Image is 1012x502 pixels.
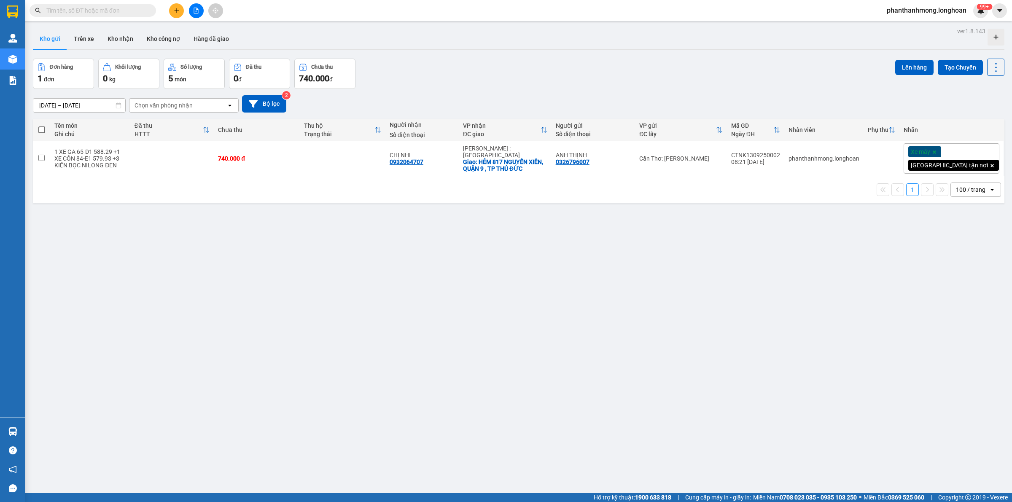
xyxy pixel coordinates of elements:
button: Kho công nợ [140,29,187,49]
div: Số điện thoại [390,132,455,138]
div: Chưa thu [218,126,295,133]
span: Miền Bắc [864,493,924,502]
span: 1 [38,73,42,83]
div: Thu hộ [304,122,374,129]
div: Giao: HẺM 817 NGUYỄN XIỂN, QUẬN 9 , TP THỦ ĐỨC [463,158,547,172]
span: Miền Nam [753,493,857,502]
div: Nhãn [904,126,999,133]
div: Nhân viên [789,126,859,133]
button: caret-down [992,3,1007,18]
div: VP nhận [463,122,541,129]
div: 08:21 [DATE] [731,158,780,165]
th: Toggle SortBy [864,119,899,141]
sup: 373 [977,4,992,10]
div: Số điện thoại [556,131,631,137]
input: Tìm tên, số ĐT hoặc mã đơn [46,6,146,15]
button: 1 [906,183,919,196]
span: 5 [168,73,173,83]
sup: 2 [282,91,291,99]
div: Số lượng [180,64,202,70]
span: Hỗ trợ kỹ thuật: [594,493,671,502]
span: copyright [965,494,971,500]
button: Kho gửi [33,29,67,49]
img: warehouse-icon [8,427,17,436]
strong: 1900 633 818 [635,494,671,501]
button: Số lượng5món [164,59,225,89]
div: CHỊ NHI [390,152,455,158]
div: 0326796007 [556,158,589,165]
button: plus [169,3,184,18]
strong: 0369 525 060 [888,494,924,501]
div: Người nhận [390,121,455,128]
span: | [931,493,932,502]
button: Đơn hàng1đơn [33,59,94,89]
th: Toggle SortBy [459,119,552,141]
div: Chọn văn phòng nhận [135,101,193,110]
button: Kho nhận [101,29,140,49]
button: file-add [189,3,204,18]
span: plus [174,8,180,13]
span: kg [109,76,116,83]
span: file-add [193,8,199,13]
div: HTTT [135,131,203,137]
button: Lên hàng [895,60,934,75]
div: Mã GD [731,122,773,129]
button: Hàng đã giao [187,29,236,49]
div: Ghi chú [54,131,126,137]
span: Xe máy [911,148,930,156]
span: [GEOGRAPHIC_DATA] tận nơi [911,161,988,169]
div: Phụ thu [868,126,888,133]
span: món [175,76,186,83]
div: Chưa thu [311,64,333,70]
div: ĐC giao [463,131,541,137]
div: 0932064707 [390,158,423,165]
img: solution-icon [8,76,17,85]
span: phanthanhmong.longhoan [880,5,973,16]
div: 1 XE GA 65-D1 588.29 +1 XE CÔN 84-E1 579.93 +3 KIỆN BỌC NILONG ĐEN [54,148,126,169]
th: Toggle SortBy [635,119,727,141]
button: Bộ lọc [242,95,286,113]
div: Đã thu [135,122,203,129]
th: Toggle SortBy [130,119,214,141]
img: icon-new-feature [977,7,985,14]
button: Chưa thu740.000đ [294,59,355,89]
div: Người gửi [556,122,631,129]
th: Toggle SortBy [727,119,784,141]
span: Cung cấp máy in - giấy in: [685,493,751,502]
span: 0 [234,73,238,83]
span: | [678,493,679,502]
div: Tên món [54,122,126,129]
span: aim [213,8,218,13]
span: notification [9,465,17,473]
div: ĐC lấy [639,131,716,137]
div: Cần Thơ: [PERSON_NAME] [639,155,722,162]
button: Khối lượng0kg [98,59,159,89]
div: VP gửi [639,122,716,129]
span: đ [238,76,242,83]
span: 0 [103,73,108,83]
div: Khối lượng [115,64,141,70]
button: Đã thu0đ [229,59,290,89]
div: Trạng thái [304,131,374,137]
span: message [9,484,17,492]
strong: 0708 023 035 - 0935 103 250 [780,494,857,501]
button: Tạo Chuyến [938,60,983,75]
div: phanthanhmong.longhoan [789,155,859,162]
span: đơn [44,76,54,83]
th: Toggle SortBy [300,119,385,141]
input: Select a date range. [33,99,125,112]
span: question-circle [9,446,17,454]
div: ver 1.8.143 [957,27,985,36]
span: search [35,8,41,13]
div: Đã thu [246,64,261,70]
span: ⚪️ [859,496,861,499]
span: caret-down [996,7,1004,14]
img: logo-vxr [7,5,18,18]
span: đ [329,76,333,83]
span: 740.000 [299,73,329,83]
div: 100 / trang [956,185,985,194]
div: Ngày ĐH [731,131,773,137]
svg: open [226,102,233,109]
div: Đơn hàng [50,64,73,70]
img: warehouse-icon [8,55,17,64]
